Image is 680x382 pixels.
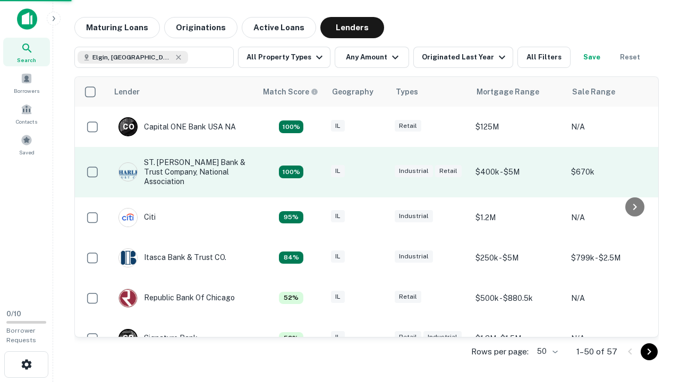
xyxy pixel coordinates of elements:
div: Industrial [395,250,433,263]
div: Republic Bank Of Chicago [118,289,235,308]
td: $799k - $2.5M [566,238,661,278]
p: 1–50 of 57 [576,345,617,358]
a: Saved [3,130,50,159]
td: $1.2M [470,197,566,238]
div: Lender [114,85,140,98]
span: Contacts [16,117,37,126]
div: IL [331,165,345,177]
div: IL [331,250,345,263]
div: Citi [118,208,156,227]
div: Originated Last Year [422,51,508,64]
div: IL [331,120,345,132]
button: Lenders [320,17,384,38]
td: $125M [470,107,566,147]
span: Borrower Requests [6,327,36,344]
button: Any Amount [335,47,409,68]
div: IL [331,331,345,343]
th: Types [389,77,470,107]
td: $1.3M - $1.5M [470,318,566,359]
div: Retail [395,291,421,303]
td: N/A [566,318,661,359]
p: S B [123,333,133,344]
div: Capitalize uses an advanced AI algorithm to match your search with the best lender. The match sco... [279,120,303,133]
div: Geography [332,85,373,98]
th: Mortgage Range [470,77,566,107]
div: Industrial [395,165,433,177]
td: N/A [566,197,661,238]
img: picture [119,163,137,181]
div: Capitalize uses an advanced AI algorithm to match your search with the best lender. The match sco... [279,292,303,305]
td: N/A [566,107,661,147]
img: picture [119,249,137,267]
span: Elgin, [GEOGRAPHIC_DATA], [GEOGRAPHIC_DATA] [92,53,172,62]
span: Search [17,56,36,64]
button: All Filters [517,47,571,68]
p: Rows per page: [471,345,529,358]
iframe: Chat Widget [627,297,680,348]
div: 50 [533,344,559,359]
span: Saved [19,148,35,157]
th: Geography [326,77,389,107]
h6: Match Score [263,86,316,98]
td: $500k - $880.5k [470,278,566,318]
div: Capital ONE Bank USA NA [118,117,236,136]
button: All Property Types [238,47,330,68]
span: 0 / 10 [6,310,21,318]
img: picture [119,209,137,227]
a: Contacts [3,99,50,128]
div: Itasca Bank & Trust CO. [118,248,226,267]
div: Industrial [423,331,462,343]
div: IL [331,291,345,303]
div: Capitalize uses an advanced AI algorithm to match your search with the best lender. The match sco... [263,86,318,98]
div: Retail [395,120,421,132]
div: IL [331,210,345,222]
button: Reset [613,47,647,68]
div: Retail [435,165,462,177]
div: Industrial [395,210,433,222]
div: Mortgage Range [477,85,539,98]
div: ST. [PERSON_NAME] Bank & Trust Company, National Association [118,158,246,187]
div: Types [396,85,418,98]
button: Go to next page [641,343,658,360]
button: Originated Last Year [413,47,513,68]
th: Capitalize uses an advanced AI algorithm to match your search with the best lender. The match sco... [257,77,326,107]
div: Capitalize uses an advanced AI algorithm to match your search with the best lender. The match sco... [279,332,303,345]
div: Sale Range [572,85,615,98]
td: $400k - $5M [470,147,566,197]
span: Borrowers [14,86,39,95]
th: Lender [108,77,257,107]
p: C O [123,121,134,133]
img: capitalize-icon.png [17,8,37,30]
img: picture [119,289,137,307]
button: Active Loans [242,17,316,38]
td: N/A [566,278,661,318]
a: Search [3,38,50,66]
button: Maturing Loans [74,17,160,38]
td: $250k - $5M [470,238,566,278]
div: Capitalize uses an advanced AI algorithm to match your search with the best lender. The match sco... [279,166,303,178]
a: Borrowers [3,68,50,97]
div: Signature Bank [118,329,198,348]
button: Originations [164,17,237,38]
button: Save your search to get updates of matches that match your search criteria. [575,47,609,68]
div: Capitalize uses an advanced AI algorithm to match your search with the best lender. The match sco... [279,251,303,264]
th: Sale Range [566,77,661,107]
div: Retail [395,331,421,343]
div: Capitalize uses an advanced AI algorithm to match your search with the best lender. The match sco... [279,211,303,224]
td: $670k [566,147,661,197]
